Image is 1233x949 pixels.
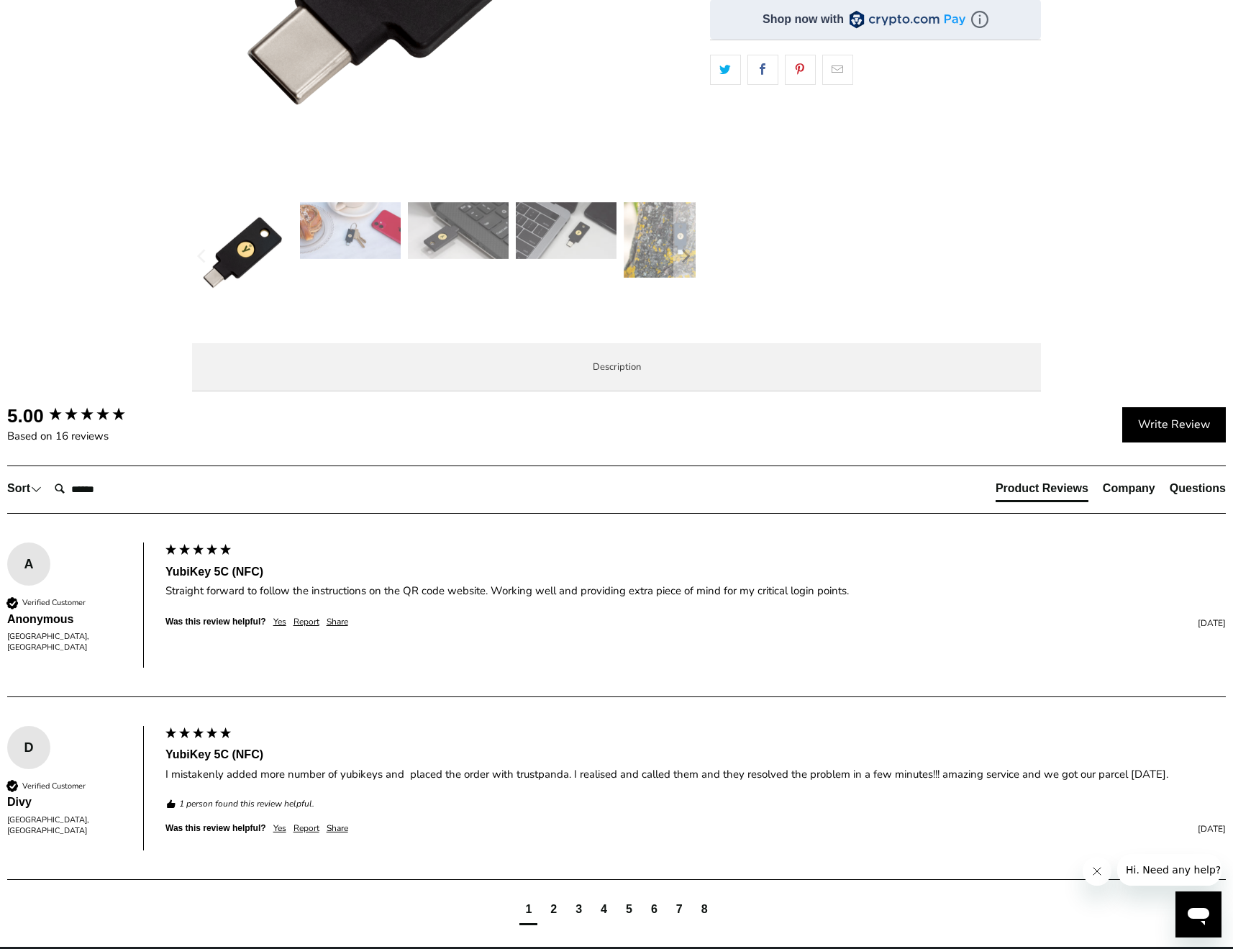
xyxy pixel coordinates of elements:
[294,822,319,835] div: Report
[191,202,214,310] button: Previous
[545,898,563,925] div: page2
[7,794,129,810] div: Divy
[49,475,164,504] input: Search
[408,202,509,259] img: YubiKey 5C (NFC) - Trust Panda
[179,798,314,810] em: 1 person found this review helpful.
[710,55,741,85] a: Share this on Twitter
[7,814,129,837] div: [GEOGRAPHIC_DATA], [GEOGRAPHIC_DATA]
[164,726,232,743] div: 5 star rating
[7,631,129,653] div: [GEOGRAPHIC_DATA], [GEOGRAPHIC_DATA]
[22,781,86,791] div: Verified Customer
[7,553,50,575] div: A
[550,902,557,917] div: page2
[165,822,266,835] div: Was this review helpful?
[1122,407,1226,443] div: Write Review
[822,55,853,85] a: Email this to a friend
[300,202,401,259] img: YubiKey 5C (NFC) - Trust Panda
[273,822,286,835] div: Yes
[192,343,1041,391] label: Description
[575,902,582,917] div: page3
[676,902,683,917] div: page7
[165,564,1226,580] div: YubiKey 5C (NFC)
[626,902,632,917] div: page5
[516,202,616,259] img: YubiKey 5C (NFC) - Trust Panda
[525,902,532,917] div: page1
[48,474,49,475] label: Search:
[763,12,844,27] div: Shop now with
[701,902,708,917] div: page8
[7,403,44,429] div: 5.00
[595,898,613,925] div: page4
[696,898,714,925] div: page8
[7,429,158,444] div: Based on 16 reviews
[1175,891,1221,937] iframe: Button to launch messaging window
[165,584,1226,599] div: Straight forward to follow the instructions on the QR code website. Working well and providing ex...
[7,612,129,627] div: Anonymous
[327,822,348,835] div: Share
[165,747,1226,763] div: YubiKey 5C (NFC)
[165,616,266,628] div: Was this review helpful?
[164,542,232,560] div: 5 star rating
[1117,854,1221,886] iframe: Message from company
[670,898,688,925] div: page7
[273,616,286,628] div: Yes
[996,481,1226,509] div: Reviews Tabs
[601,902,607,917] div: page4
[1083,857,1111,886] iframe: Close message
[165,767,1226,782] div: I mistakenly added more number of yubikeys and placed the order with trustpanda. I realised and c...
[1170,481,1226,496] div: Questions
[355,823,1226,835] div: [DATE]
[192,202,293,303] img: YubiKey 5C (NFC) - Trust Panda
[47,406,127,425] div: 5.00 star rating
[1103,481,1155,496] div: Company
[620,898,638,925] div: page5
[624,202,724,278] img: YubiKey 5C (NFC) - Trust Panda
[673,202,696,310] button: Next
[355,617,1226,630] div: [DATE]
[785,55,816,85] a: Share this on Pinterest
[710,110,1041,158] iframe: Reviews Widget
[7,481,42,496] div: Sort
[570,898,588,925] div: page3
[996,481,1088,496] div: Product Reviews
[7,403,158,429] div: Overall product rating out of 5: 5.00
[747,55,778,85] a: Share this on Facebook
[327,616,348,628] div: Share
[645,898,663,925] div: page6
[519,898,537,925] div: current page1
[294,616,319,628] div: Report
[22,597,86,608] div: Verified Customer
[7,737,50,758] div: D
[651,902,658,917] div: page6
